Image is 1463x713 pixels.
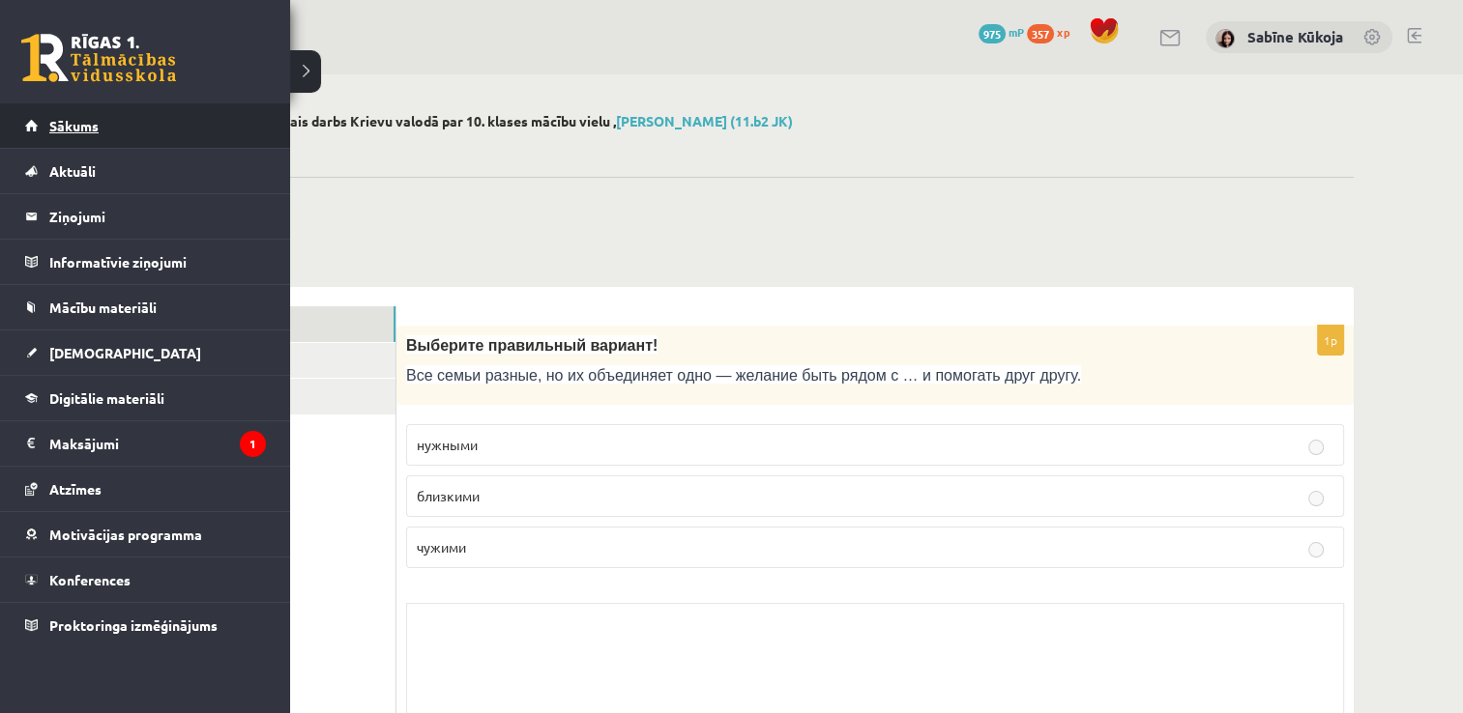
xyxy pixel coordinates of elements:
[417,436,478,453] span: нужными
[240,431,266,457] i: 1
[1215,29,1235,48] img: Sabīne Kūkoja
[1027,24,1079,40] a: 357 xp
[49,117,99,134] span: Sākums
[49,389,164,407] span: Digitālie materiāli
[25,512,266,556] a: Motivācijas programma
[1247,27,1343,46] a: Sabīne Kūkoja
[49,240,266,284] legend: Informatīvie ziņojumi
[417,538,466,556] span: чужими
[25,603,266,647] a: Proktoringa izmēģinājums
[116,113,1354,129] h2: 11.b2 klases diagnosticējošais darbs Krievu valodā par 10. klases mācību vielu ,
[417,487,480,504] span: близкими
[1308,542,1324,557] input: чужими
[21,34,176,82] a: Rīgas 1. Tālmācības vidusskola
[979,24,1024,40] a: 975 mP
[49,526,202,543] span: Motivācijas programma
[49,480,102,498] span: Atzīmes
[25,149,266,193] a: Aktuāli
[1009,24,1024,40] span: mP
[1317,325,1344,356] p: 1p
[1027,24,1054,43] span: 357
[49,299,157,316] span: Mācību materiāli
[406,337,658,354] span: Выберите правильный вариант!
[49,344,201,361] span: [DEMOGRAPHIC_DATA]
[25,467,266,511] a: Atzīmes
[25,557,266,602] a: Konferences
[25,330,266,375] a: [DEMOGRAPHIC_DATA]
[49,162,96,180] span: Aktuāli
[1057,24,1069,40] span: xp
[25,103,266,148] a: Sākums
[49,571,131,588] span: Konferences
[49,616,218,634] span: Proktoringa izmēģinājums
[979,24,1006,43] span: 975
[406,367,1081,384] span: Все семьи разные, но их объединяет одно — желание быть рядом с … и помогать друг другу.
[25,285,266,329] a: Mācību materiāli
[616,112,793,129] a: [PERSON_NAME] (11.b2 JK)
[1308,440,1324,455] input: нужными
[25,240,266,284] a: Informatīvie ziņojumi
[25,194,266,239] a: Ziņojumi
[1308,491,1324,506] input: близкими
[25,421,266,466] a: Maksājumi1
[49,194,266,239] legend: Ziņojumi
[25,376,266,420] a: Digitālie materiāli
[49,421,266,466] legend: Maksājumi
